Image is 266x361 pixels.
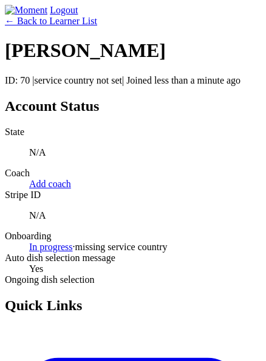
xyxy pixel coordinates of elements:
[5,39,261,62] h1: [PERSON_NAME]
[5,98,261,114] h2: Account Status
[35,75,122,85] span: service country not set
[5,168,261,179] dt: Coach
[5,75,261,86] p: ID: 70 | | Joined less than a minute ago
[5,231,261,242] dt: Onboarding
[5,297,261,314] h2: Quick Links
[5,127,261,137] dt: State
[5,253,261,263] dt: Auto dish selection message
[29,147,261,158] p: N/A
[29,210,261,221] p: N/A
[5,16,97,26] a: ← Back to Learner List
[73,242,75,252] span: ·
[75,242,168,252] span: missing service country
[29,179,71,189] a: Add coach
[29,263,43,274] span: Yes
[5,5,47,16] img: Moment
[5,190,261,200] dt: Stripe ID
[50,5,78,15] a: Logout
[29,242,73,252] a: In progress
[5,274,261,285] dt: Ongoing dish selection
